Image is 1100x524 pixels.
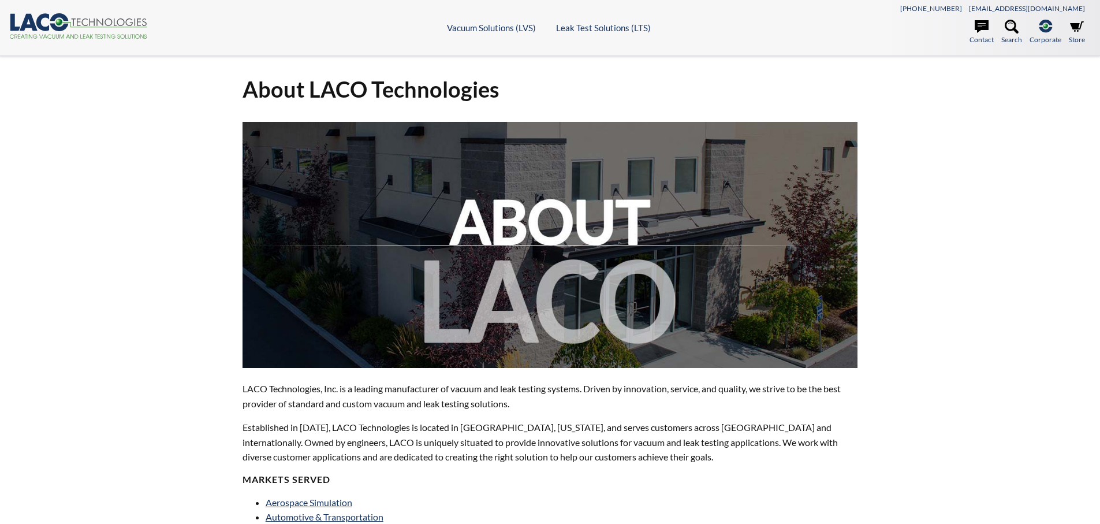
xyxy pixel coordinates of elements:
span: Corporate [1030,34,1061,45]
a: Automotive & Transportation [266,511,383,522]
a: [EMAIL_ADDRESS][DOMAIN_NAME] [969,4,1085,13]
strong: MARKETS SERVED [243,474,330,485]
h1: About LACO Technologies [243,75,858,103]
a: Leak Test Solutions (LTS) [556,23,651,33]
p: Established in [DATE], LACO Technologies is located in [GEOGRAPHIC_DATA], [US_STATE], and serves ... [243,420,858,464]
a: Store [1069,20,1085,45]
a: Aerospace Simulation [266,497,352,508]
img: about-laco.jpg [243,122,858,368]
p: LACO Technologies, Inc. is a leading manufacturer of vacuum and leak testing systems. Driven by i... [243,381,858,411]
a: [PHONE_NUMBER] [900,4,962,13]
a: Vacuum Solutions (LVS) [447,23,536,33]
a: Contact [970,20,994,45]
a: Search [1001,20,1022,45]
